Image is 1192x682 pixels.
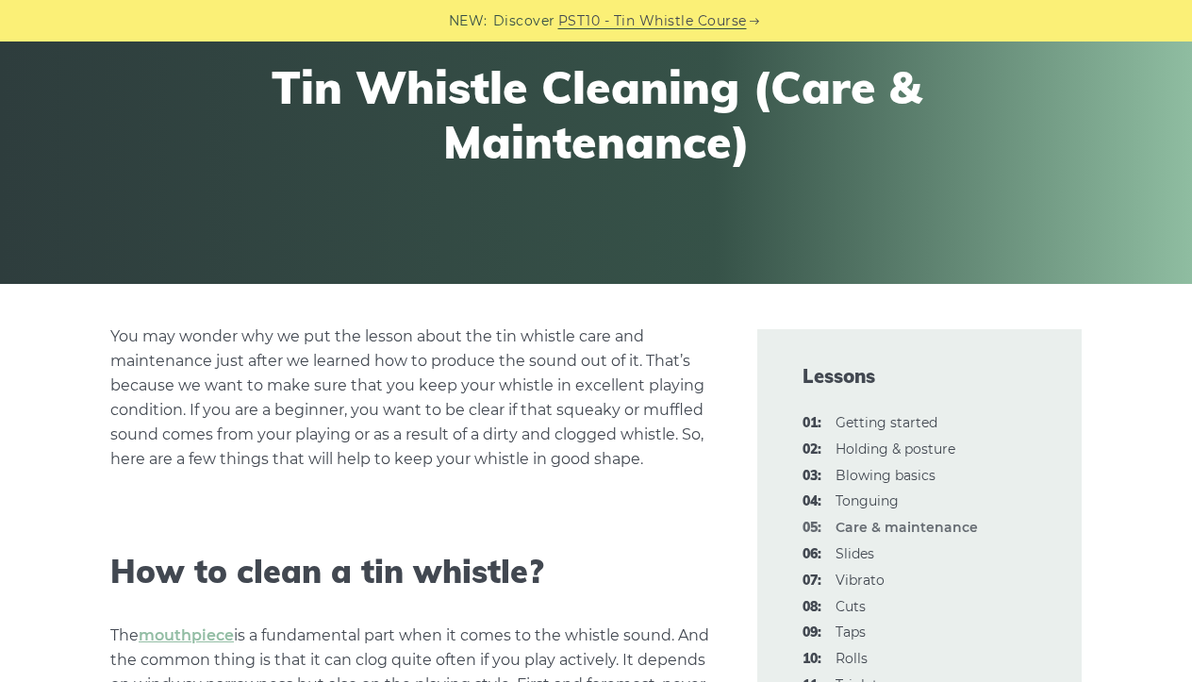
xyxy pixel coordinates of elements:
span: 04: [803,491,821,513]
span: 05: [803,517,821,540]
span: 08: [803,596,821,619]
a: 07:Vibrato [836,572,885,589]
a: 02:Holding & posture [836,441,955,457]
a: 06:Slides [836,545,874,562]
span: NEW: [449,10,488,32]
span: 07: [803,570,821,592]
a: 01:Getting started [836,414,937,431]
span: 03: [803,465,821,488]
span: 02: [803,439,821,461]
a: PST10 - Tin Whistle Course [558,10,747,32]
span: 06: [803,543,821,566]
p: You may wonder why we put the lesson about the tin whistle care and maintenance just after we lea... [110,324,712,472]
h1: Tin Whistle Cleaning (Care & Maintenance) [249,60,943,169]
strong: Care & maintenance [836,519,978,536]
a: 03:Blowing basics [836,467,935,484]
h2: How to clean a tin whistle? [110,553,712,591]
a: 10:Rolls [836,650,868,667]
a: mouthpiece [139,626,234,644]
a: 04:Tonguing [836,492,899,509]
span: Lessons [803,363,1036,390]
span: Discover [493,10,555,32]
span: 10: [803,648,821,671]
a: 09:Taps [836,624,866,640]
a: 08:Cuts [836,598,866,615]
span: 09: [803,622,821,644]
span: 01: [803,412,821,435]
